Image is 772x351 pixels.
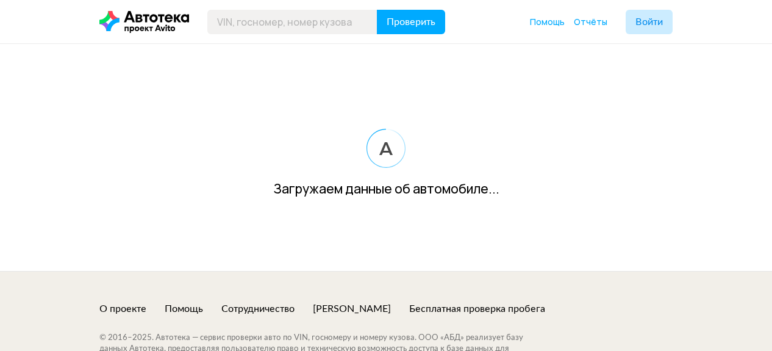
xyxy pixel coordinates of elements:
a: Сотрудничество [221,302,295,316]
a: Помощь [165,302,203,316]
input: VIN, госномер, номер кузова [207,10,377,34]
button: Проверить [377,10,445,34]
span: Проверить [387,17,435,27]
a: О проекте [99,302,146,316]
a: Помощь [530,16,565,28]
a: Бесплатная проверка пробега [409,302,545,316]
span: Отчёты [574,16,607,27]
a: [PERSON_NAME] [313,302,391,316]
button: Войти [626,10,673,34]
span: Войти [635,17,663,27]
div: Загружаем данные об автомобиле... [273,180,499,198]
a: Отчёты [574,16,607,28]
span: Помощь [530,16,565,27]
